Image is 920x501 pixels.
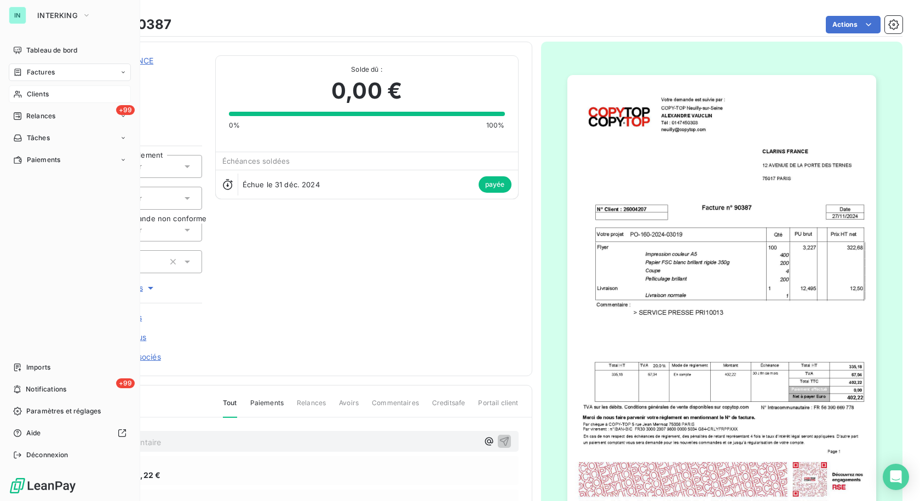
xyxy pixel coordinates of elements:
[9,477,77,494] img: Logo LeanPay
[478,398,518,417] span: Portail client
[86,68,202,77] span: I26004207
[229,65,505,74] span: Solde dû :
[243,180,320,189] span: Échue le 31 déc. 2024
[26,406,101,416] span: Paramètres et réglages
[479,176,511,193] span: payée
[250,398,284,417] span: Paiements
[27,67,55,77] span: Factures
[222,157,290,165] span: Échéances soldées
[9,424,131,442] a: Aide
[339,398,359,417] span: Avoirs
[27,155,60,165] span: Paiements
[37,11,78,20] span: INTERKING
[229,120,240,130] span: 0%
[883,464,909,490] div: Open Intercom Messenger
[26,450,68,460] span: Déconnexion
[116,105,135,115] span: +99
[26,362,50,372] span: Imports
[26,428,41,438] span: Aide
[26,45,77,55] span: Tableau de bord
[125,469,160,481] span: 402,22 €
[297,398,326,417] span: Relances
[26,111,55,121] span: Relances
[116,378,135,388] span: +99
[27,89,49,99] span: Clients
[826,16,881,33] button: Actions
[331,74,402,107] span: 0,00 €
[432,398,465,417] span: Creditsafe
[372,398,419,417] span: Commentaires
[27,133,50,143] span: Tâches
[26,384,66,394] span: Notifications
[9,7,26,24] div: IN
[223,398,237,418] span: Tout
[486,120,505,130] span: 100%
